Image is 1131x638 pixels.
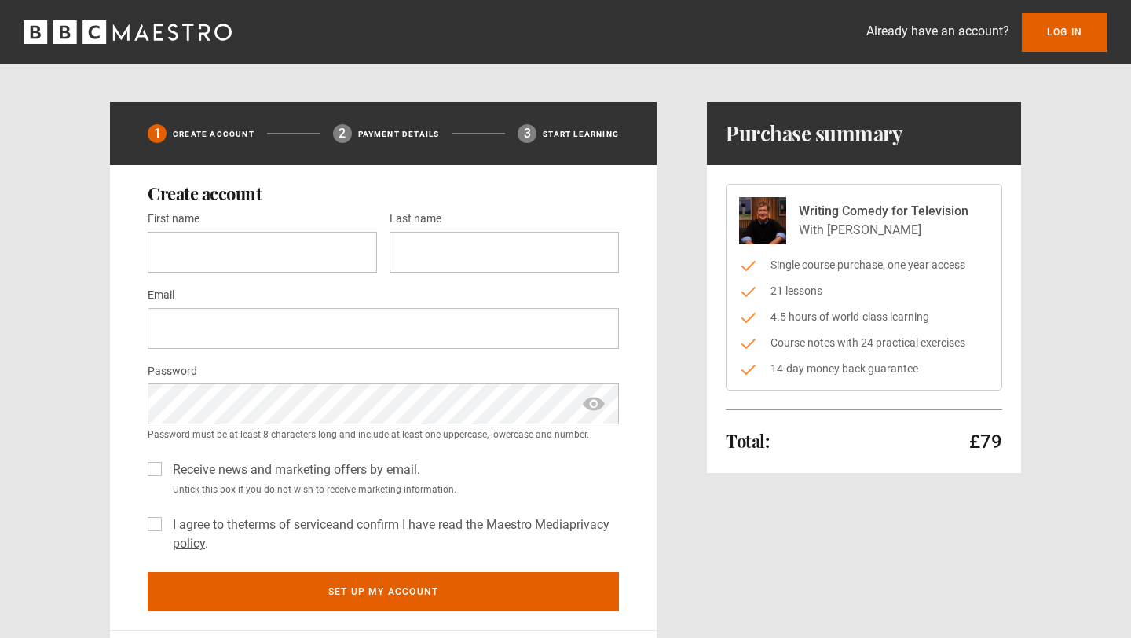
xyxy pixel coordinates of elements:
[358,128,440,140] p: Payment details
[148,286,174,305] label: Email
[799,202,968,221] p: Writing Comedy for Television
[581,383,606,424] span: show password
[739,283,989,299] li: 21 lessons
[969,429,1002,454] p: £79
[739,361,989,377] li: 14-day money back guarantee
[244,517,332,532] a: terms of service
[518,124,536,143] div: 3
[1022,13,1107,52] a: Log In
[167,460,420,479] label: Receive news and marketing offers by email.
[739,335,989,351] li: Course notes with 24 practical exercises
[148,184,619,203] h2: Create account
[333,124,352,143] div: 2
[24,20,232,44] svg: BBC Maestro
[739,309,989,325] li: 4.5 hours of world-class learning
[173,128,254,140] p: Create Account
[739,257,989,273] li: Single course purchase, one year access
[866,22,1009,41] p: Already have an account?
[799,221,968,240] p: With [PERSON_NAME]
[167,482,619,497] small: Untick this box if you do not wish to receive marketing information.
[726,431,769,450] h2: Total:
[148,362,197,381] label: Password
[390,210,441,229] label: Last name
[148,210,199,229] label: First name
[148,124,167,143] div: 1
[726,121,902,146] h1: Purchase summary
[148,427,619,442] small: Password must be at least 8 characters long and include at least one uppercase, lowercase and num...
[167,515,619,553] label: I agree to the and confirm I have read the Maestro Media .
[148,572,619,611] button: Set up my account
[543,128,619,140] p: Start learning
